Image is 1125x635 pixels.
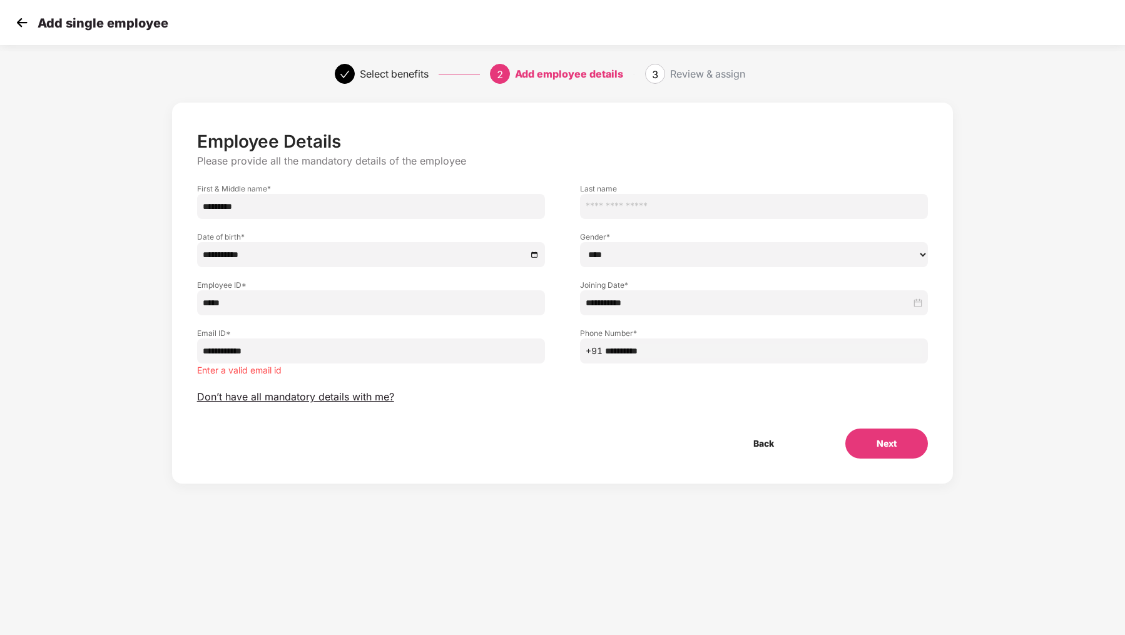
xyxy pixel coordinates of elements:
img: svg+xml;base64,PHN2ZyB4bWxucz0iaHR0cDovL3d3dy53My5vcmcvMjAwMC9zdmciIHdpZHRoPSIzMCIgaGVpZ2h0PSIzMC... [13,13,31,32]
button: Next [845,429,928,459]
span: 2 [497,68,503,81]
p: Please provide all the mandatory details of the employee [197,155,929,168]
div: Select benefits [360,64,429,84]
span: +91 [586,344,603,358]
span: 3 [652,68,658,81]
div: Review & assign [670,64,745,84]
div: Add employee details [515,64,623,84]
label: Date of birth [197,231,545,242]
label: Last name [580,183,928,194]
p: Add single employee [38,16,168,31]
label: Phone Number [580,328,928,338]
label: Joining Date [580,280,928,290]
label: First & Middle name [197,183,545,194]
label: Gender [580,231,928,242]
span: Don’t have all mandatory details with me? [197,390,394,404]
span: check [340,69,350,79]
p: Employee Details [197,131,929,152]
span: Enter a valid email id [197,365,282,375]
button: Back [722,429,805,459]
label: Email ID [197,328,545,338]
label: Employee ID [197,280,545,290]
